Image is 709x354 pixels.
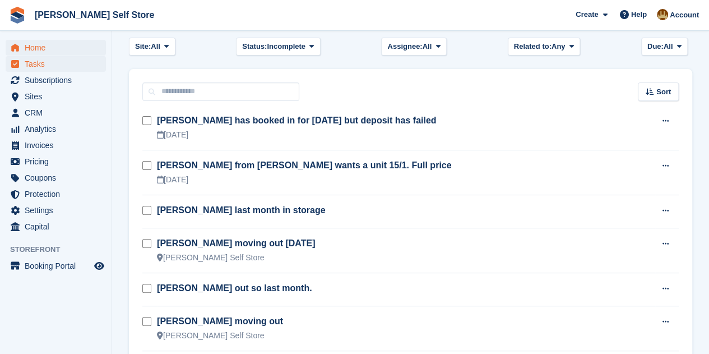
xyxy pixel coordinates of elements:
[6,137,106,153] a: menu
[641,38,688,56] button: Due: All
[423,41,432,52] span: All
[6,170,106,186] a: menu
[157,238,315,248] a: [PERSON_NAME] moving out [DATE]
[6,89,106,104] a: menu
[656,86,671,98] span: Sort
[514,41,552,52] span: Related to:
[25,105,92,121] span: CRM
[92,259,106,273] a: Preview store
[9,7,26,24] img: stora-icon-8386f47178a22dfd0bd8f6a31ec36ba5ce8667c1dd55bd0f319d3a0aa187defe.svg
[10,244,112,255] span: Storefront
[25,219,92,235] span: Capital
[657,9,668,20] img: Tom Kingston
[25,203,92,218] span: Settings
[25,154,92,169] span: Pricing
[6,121,106,137] a: menu
[631,9,647,20] span: Help
[25,170,92,186] span: Coupons
[6,203,106,218] a: menu
[236,38,320,56] button: Status: Incomplete
[6,258,106,274] a: menu
[508,38,580,56] button: Related to: Any
[6,219,106,235] a: menu
[25,40,92,56] span: Home
[25,121,92,137] span: Analytics
[157,283,312,293] a: [PERSON_NAME] out so last month.
[6,186,106,202] a: menu
[25,72,92,88] span: Subscriptions
[157,316,283,326] a: [PERSON_NAME] moving out
[157,129,188,141] div: [DATE]
[25,89,92,104] span: Sites
[157,160,451,170] a: [PERSON_NAME] from [PERSON_NAME] wants a unit 15/1. Full price
[157,174,188,186] div: [DATE]
[6,56,106,72] a: menu
[381,38,447,56] button: Assignee: All
[157,252,265,264] div: [PERSON_NAME] Self Store
[552,41,566,52] span: Any
[242,41,267,52] span: Status:
[6,105,106,121] a: menu
[25,137,92,153] span: Invoices
[387,41,422,52] span: Assignee:
[664,41,673,52] span: All
[25,258,92,274] span: Booking Portal
[267,41,305,52] span: Incomplete
[157,116,436,125] a: [PERSON_NAME] has booked in for [DATE] but deposit has failed
[6,154,106,169] a: menu
[157,330,265,342] div: [PERSON_NAME] Self Store
[157,205,325,215] a: [PERSON_NAME] last month in storage
[129,38,175,56] button: Site: All
[25,186,92,202] span: Protection
[647,41,664,52] span: Due:
[6,40,106,56] a: menu
[576,9,598,20] span: Create
[25,56,92,72] span: Tasks
[30,6,159,24] a: [PERSON_NAME] Self Store
[135,41,151,52] span: Site:
[670,10,699,21] span: Account
[151,41,160,52] span: All
[6,72,106,88] a: menu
